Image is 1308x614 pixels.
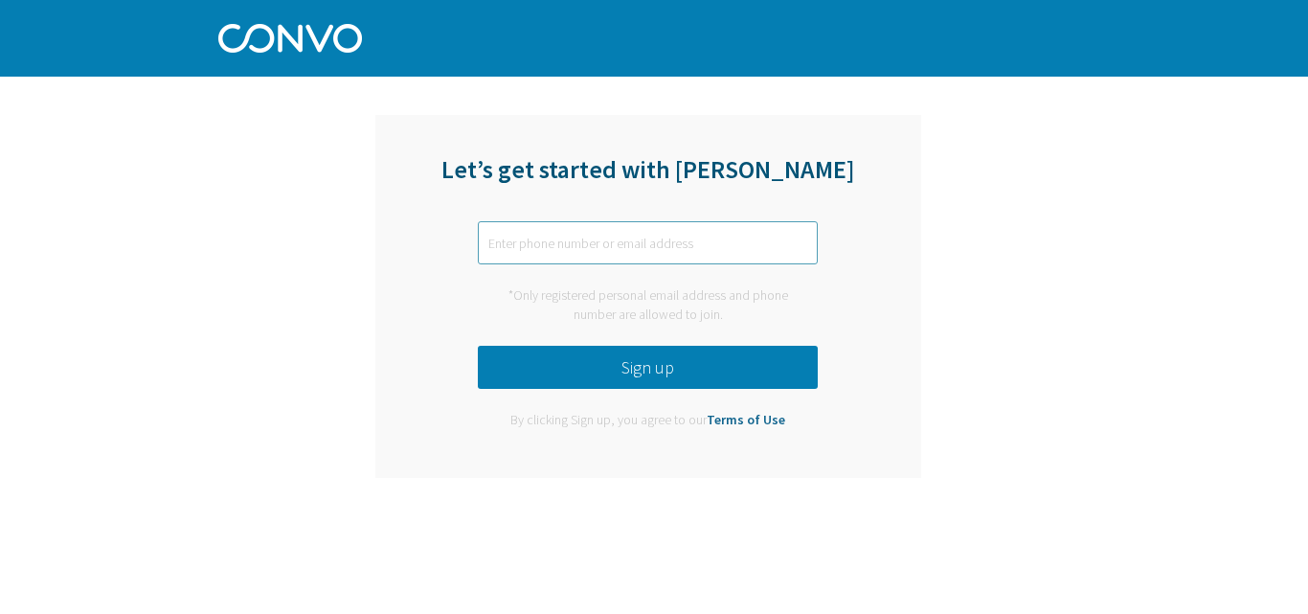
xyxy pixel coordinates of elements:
a: Terms of Use [707,411,785,428]
div: *Only registered personal email address and phone number are allowed to join. [478,286,818,324]
button: Sign up [478,346,818,389]
div: Let’s get started with [PERSON_NAME] [375,153,921,209]
img: Convo Logo [218,19,362,53]
input: Enter phone number or email address [478,221,818,264]
div: By clicking Sign up, you agree to our [496,411,800,430]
